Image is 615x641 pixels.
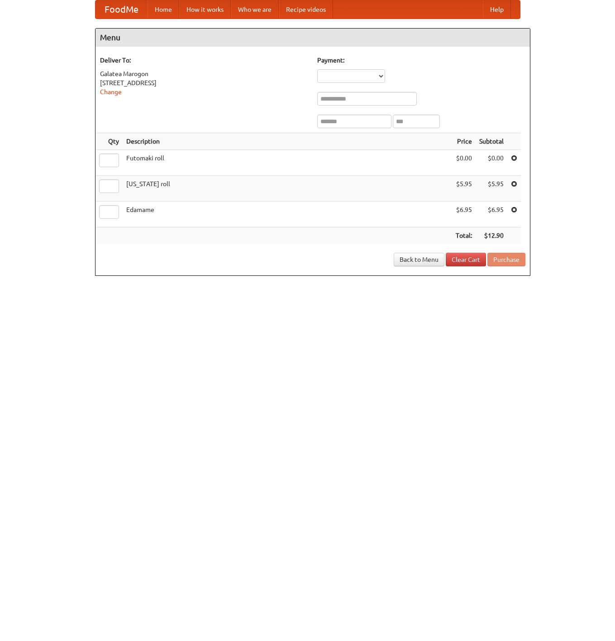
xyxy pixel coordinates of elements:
[452,227,476,244] th: Total:
[452,133,476,150] th: Price
[476,133,507,150] th: Subtotal
[148,0,179,19] a: Home
[123,202,452,227] td: Edamame
[476,176,507,202] td: $5.95
[476,150,507,176] td: $0.00
[279,0,333,19] a: Recipe videos
[95,133,123,150] th: Qty
[100,69,308,78] div: Galatea Marogon
[100,88,122,96] a: Change
[394,253,444,266] a: Back to Menu
[95,0,148,19] a: FoodMe
[476,227,507,244] th: $12.90
[231,0,279,19] a: Who we are
[100,78,308,87] div: [STREET_ADDRESS]
[446,253,486,266] a: Clear Cart
[179,0,231,19] a: How it works
[123,150,452,176] td: Futomaki roll
[452,176,476,202] td: $5.95
[483,0,511,19] a: Help
[100,56,308,65] h5: Deliver To:
[95,29,530,47] h4: Menu
[123,176,452,202] td: [US_STATE] roll
[452,150,476,176] td: $0.00
[452,202,476,227] td: $6.95
[317,56,525,65] h5: Payment:
[487,253,525,266] button: Purchase
[476,202,507,227] td: $6.95
[123,133,452,150] th: Description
